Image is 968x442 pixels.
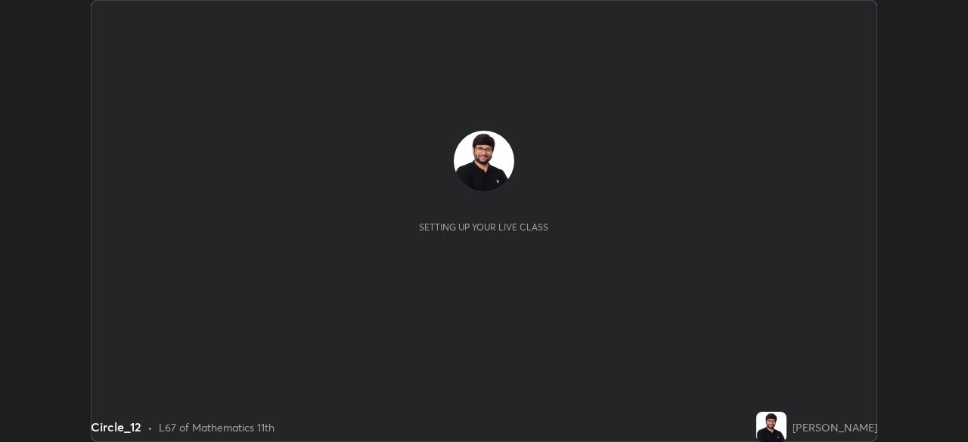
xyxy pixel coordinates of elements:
img: b848fd764a7e4825a0166bdee03c910a.jpg [756,412,786,442]
div: Circle_12 [91,418,141,436]
div: • [147,419,153,435]
img: b848fd764a7e4825a0166bdee03c910a.jpg [454,131,514,191]
div: L67 of Mathematics 11th [159,419,275,435]
div: Setting up your live class [419,221,548,233]
div: [PERSON_NAME] [793,419,877,435]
